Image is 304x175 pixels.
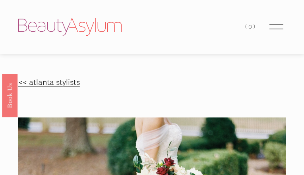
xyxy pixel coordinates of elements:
span: ( [245,23,248,30]
span: ) [254,23,257,30]
span: 0 [248,23,254,30]
a: 0 items in cart [245,21,256,32]
a: << atlanta stylists [18,78,80,87]
a: Book Us [2,73,17,117]
img: Beauty Asylum | Bridal Hair &amp; Makeup Charlotte &amp; Atlanta [18,18,122,36]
